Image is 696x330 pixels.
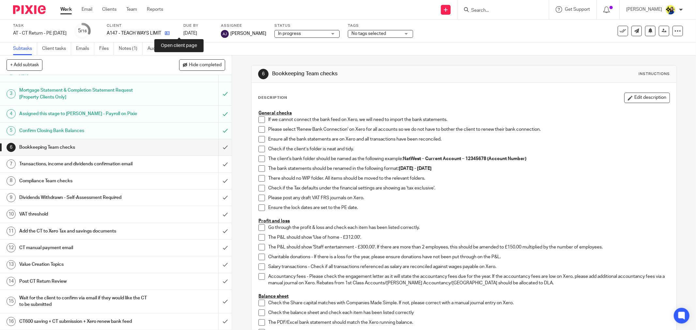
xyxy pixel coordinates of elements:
p: Go through the profit & loss and check each item has been listed correctly. [268,224,670,231]
p: Charitable donations - If there is a loss for the year, please ensure donations have not been put... [268,254,670,260]
p: The P&L should show 'Staff entertainment - £300.00'. If there are more than 2 employees, this sho... [268,244,670,250]
h1: Add the CT to Xero Tax and savings documents [19,226,148,236]
span: No tags selected [351,31,386,36]
label: Client [107,23,175,28]
h1: Assigned this stage to [PERSON_NAME] - Payroll on Pixie [19,109,148,119]
span: In progress [278,31,301,36]
span: Get Support [565,7,590,12]
h1: Bookkeeping Team checks [19,142,148,152]
img: Pixie [13,5,46,14]
div: 10 [7,210,16,219]
div: 14 [7,277,16,286]
h1: Value Creation Topics [19,260,148,269]
h1: Dividends Withdrawn - Self-Assessment Required [19,193,148,202]
div: AT - CT Return - PE [DATE] [13,30,67,37]
label: Task [13,23,67,28]
button: + Add subtask [7,59,42,70]
h1: Wait for the client to confirm via email if they would like the CT to be submitted [19,293,148,310]
p: The PDF/Excel bank statement should match the Xero running balance. [268,319,670,326]
p: Ensure all the bank statements are on Xero and all transactions have been reconciled. [268,136,670,142]
div: 3 [7,89,16,98]
a: Clients [102,6,116,13]
img: Bobo-Starbridge%201.jpg [665,5,676,15]
a: Notes (1) [119,42,143,55]
div: Instructions [639,71,670,77]
h1: VAT threshold [19,209,148,219]
p: Ensure the lock dates are set to the PE date. [268,204,670,211]
u: Profit and loss [258,219,290,223]
h1: Confirm Closing Bank Balances [19,126,148,136]
a: Email [82,6,92,13]
input: Search [471,8,529,14]
div: 6 [258,69,269,79]
label: Status [274,23,340,28]
span: [PERSON_NAME] [230,30,266,37]
a: Audit logs [147,42,173,55]
span: Hide completed [189,63,222,68]
p: The client's bank folder should be named as the following example: [268,156,670,162]
p: The bank statements should be renamed in the following format: [268,165,670,172]
p: The P&L should show 'Use of home - £312.00'. [268,234,670,241]
h1: Bookkeeping Team checks [272,70,478,77]
a: Emails [76,42,94,55]
p: A147 - TEACH WAYS LIMITED [107,30,162,37]
div: AT - CT Return - PE 31-08-2025 [13,30,67,37]
h1: CT manual payment email [19,243,148,253]
p: If we cannot connect the bank feed on Xero, we will need to import the bank statements. [268,116,670,123]
h1: Mortgage Statement & Completion Statement Request [Property Clients Only] [19,85,148,102]
a: Client tasks [42,42,71,55]
h1: CT600 saving + CT submission + Xero renew bank feed [19,317,148,326]
span: [DATE] [183,31,197,36]
p: Check if the client’s folder is neat and tidy. [268,146,670,152]
p: Please post any draft VAT FRS journals on Xero. [268,195,670,201]
p: [PERSON_NAME] [626,6,662,13]
a: Reports [147,6,163,13]
div: 6 [7,143,16,152]
div: 4 [7,109,16,118]
div: 9 [7,193,16,202]
a: Team [126,6,137,13]
div: 5 [7,126,16,135]
p: Salary transactions - Check if all transactions referenced as salary are reconciled against wages... [268,263,670,270]
img: svg%3E [221,30,229,38]
div: 13 [7,260,16,269]
div: 8 [7,176,16,186]
strong: NatWest – Current Account – 12345678 (Account Number) [403,157,526,161]
button: Edit description [624,93,670,103]
label: Assignee [221,23,266,28]
h1: Post CT Return Review [19,277,148,286]
label: Due by [183,23,213,28]
u: General checks [258,111,292,115]
a: Files [99,42,114,55]
h1: Compliance Team checks [19,176,148,186]
p: Accountancy fees - Please check the engagement letter as it will state the accountancy fees due f... [268,273,670,287]
p: Please select 'Renew Bank Connection' on Xero for all accounts so we do not have to bother the cl... [268,126,670,133]
div: 5 [78,27,87,35]
small: /16 [81,29,87,33]
button: Hide completed [179,59,225,70]
p: Check the balance sheet and check each item has been listed correctly [268,309,670,316]
p: Description [258,95,287,100]
div: 15 [7,297,16,306]
a: Work [60,6,72,13]
p: Check if the Tax defaults under the financial settings are showing as 'tax exclusive'. [268,185,670,191]
h1: Transactions, income and dividends confirmation email [19,159,148,169]
div: 12 [7,243,16,252]
u: Balance sheet [258,294,288,299]
label: Tags [348,23,413,28]
a: Subtasks [13,42,37,55]
strong: [DATE] - [DATE] [399,166,432,171]
p: There should no WIP folder. All items should be moved to the relevant folders. [268,175,670,182]
div: 7 [7,159,16,169]
p: Check the Share capital matches with Companies Made Simple. If not, please correct with a manual ... [268,300,670,306]
div: 16 [7,317,16,326]
div: 11 [7,227,16,236]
